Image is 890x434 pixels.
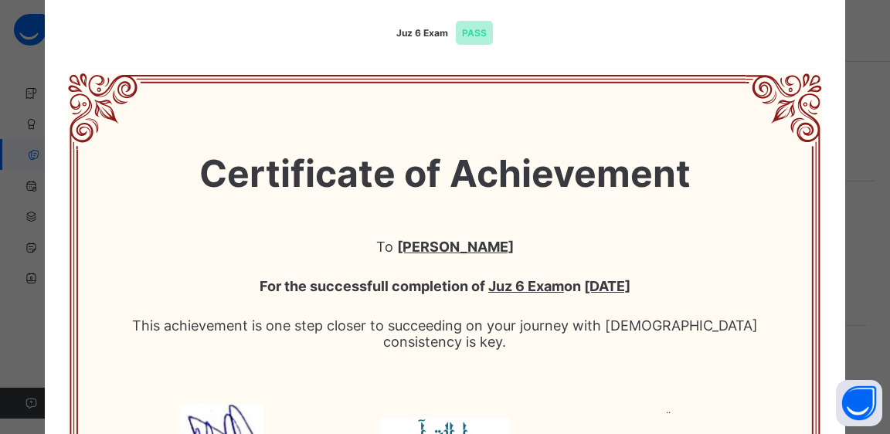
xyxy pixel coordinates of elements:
[488,278,564,294] b: Juz 6 Exam
[836,380,882,426] button: Open asap
[396,27,493,39] span: Juz 6 Exam
[114,306,776,381] span: This achievement is one step closer to succeeding on your journey with [DEMOGRAPHIC_DATA] consist...
[114,227,776,266] span: To
[456,21,493,45] span: PASS
[114,120,776,227] span: Certificate of Achievement
[584,278,630,294] b: [DATE]
[397,239,514,255] b: [PERSON_NAME]
[114,266,776,306] span: For the successfull completion of on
